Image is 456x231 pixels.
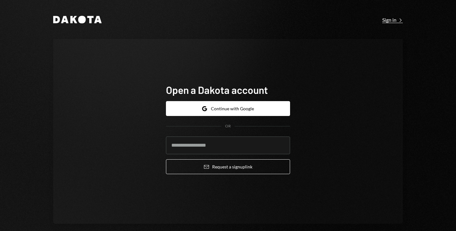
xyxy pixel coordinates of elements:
h1: Open a Dakota account [166,83,290,96]
button: Continue with Google [166,101,290,116]
a: Sign in [382,16,403,23]
div: Sign in [382,17,403,23]
div: OR [225,124,231,129]
button: Request a signuplink [166,159,290,174]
